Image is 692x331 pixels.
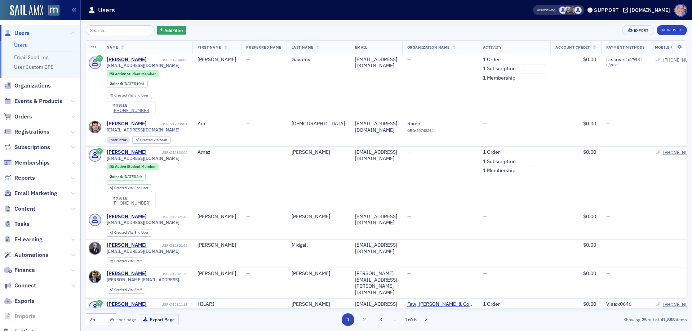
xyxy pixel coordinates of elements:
[124,174,142,179] div: (2d)
[407,121,473,127] a: Ramp
[564,6,572,14] span: Kelly Brown
[198,45,221,50] span: First Name
[107,286,145,294] div: Created Via: Staff
[374,313,387,326] button: 3
[355,301,397,314] div: [EMAIL_ADDRESS][DOMAIN_NAME]
[110,174,124,179] span: Joined :
[4,297,35,305] a: Exports
[107,163,159,170] div: Active: Active: Student Member
[569,6,577,14] span: Mary Beth Halpern
[107,92,152,99] div: Created Via: End User
[124,81,144,86] div: (10h)
[14,42,27,48] a: Users
[4,128,49,136] a: Registrations
[140,138,168,142] div: Staff
[14,29,30,37] span: Users
[198,242,236,249] div: [PERSON_NAME]
[10,5,43,17] a: SailAMX
[98,6,115,14] h1: Users
[355,45,367,50] span: Email
[107,121,147,127] div: [PERSON_NAME]
[115,71,127,76] span: Active
[606,308,645,312] span: 2 / 2029
[583,301,596,307] span: $0.00
[127,71,156,76] span: Student Member
[483,57,500,63] a: 1 Order
[407,213,411,220] span: —
[139,314,179,325] button: Export Page
[14,113,32,121] span: Orders
[355,270,397,296] div: [PERSON_NAME][EMAIL_ADDRESS][PERSON_NAME][DOMAIN_NAME]
[4,82,51,90] a: Organizations
[4,174,35,182] a: Reports
[110,164,155,169] a: Active Student Member
[107,63,179,68] span: [EMAIL_ADDRESS][DOMAIN_NAME]
[48,5,59,16] img: SailAMX
[114,259,134,263] span: Created Via :
[606,213,610,220] span: —
[483,242,487,248] span: —
[246,213,250,220] span: —
[246,120,250,127] span: —
[107,80,148,88] div: Joined: 2025-08-25 00:00:00
[407,270,411,277] span: —
[4,189,57,197] a: Email Marketing
[4,113,32,121] a: Orders
[114,230,134,235] span: Created Via :
[4,236,43,243] a: E-Learning
[606,149,610,155] span: —
[246,301,250,307] span: —
[148,150,187,155] div: USR-21283000
[355,121,397,133] div: [EMAIL_ADDRESS][DOMAIN_NAME]
[640,316,648,323] strong: 25
[483,66,516,72] a: 1 Subscription
[606,120,610,127] span: —
[246,270,250,277] span: —
[114,186,148,190] div: End User
[114,93,134,98] span: Created Via :
[14,312,36,320] span: Imports
[115,164,127,169] span: Active
[112,103,151,108] div: mobile
[4,312,36,320] a: Imports
[107,57,147,63] a: [PERSON_NAME]
[14,236,43,243] span: E-Learning
[292,121,345,127] div: [DEMOGRAPHIC_DATA]
[127,164,156,169] span: Student Member
[114,287,134,292] span: Created Via :
[107,242,147,249] a: [PERSON_NAME]
[164,27,183,33] span: Add Filter
[132,137,171,144] div: Created Via: Staff
[594,7,619,13] div: Support
[198,270,236,277] div: [PERSON_NAME]
[342,313,354,326] button: 1
[107,220,179,225] span: [EMAIL_ADDRESS][DOMAIN_NAME]
[148,122,187,126] div: USR-21283981
[107,301,147,308] div: [PERSON_NAME]
[107,249,179,254] span: [EMAIL_ADDRESS][DOMAIN_NAME]
[107,214,147,220] a: [PERSON_NAME]
[140,138,160,142] span: Created Via :
[114,288,142,292] div: Staff
[107,270,147,277] div: [PERSON_NAME]
[4,205,35,213] a: Content
[107,149,147,156] div: [PERSON_NAME]
[14,282,36,290] span: Connect
[198,57,236,63] div: [PERSON_NAME]
[355,57,397,69] div: [EMAIL_ADDRESS][DOMAIN_NAME]
[14,159,50,167] span: Memberships
[606,301,631,307] span: Visa : x0646
[583,120,596,127] span: $0.00
[622,25,654,35] button: Export
[107,156,179,161] span: [EMAIL_ADDRESS][DOMAIN_NAME]
[148,302,187,307] div: USR-21281113
[492,316,687,323] div: Showing out of items
[114,259,142,263] div: Staff
[583,56,596,63] span: $0.00
[292,45,314,50] span: Last Name
[657,25,687,35] a: New User
[246,242,250,248] span: —
[148,272,187,276] div: USR-21282138
[148,58,187,62] div: USR-21284000
[157,26,187,35] button: AddFilter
